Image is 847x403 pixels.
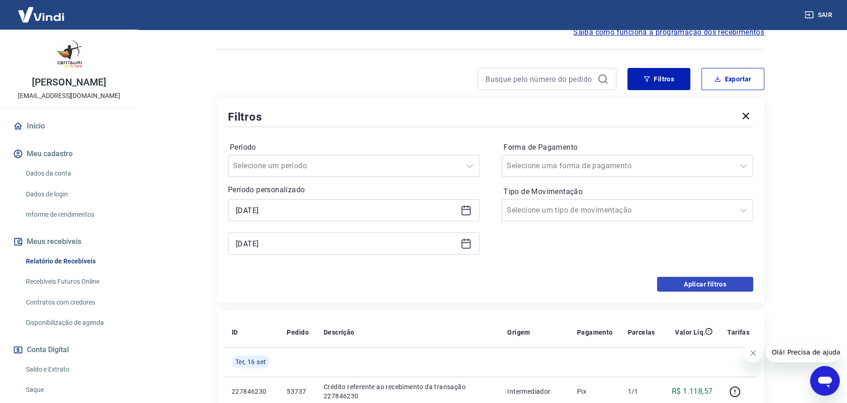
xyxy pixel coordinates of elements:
[235,357,266,366] span: Ter, 16 set
[6,6,78,14] span: Olá! Precisa de ajuda?
[675,328,705,337] p: Valor Líq.
[324,328,355,337] p: Descrição
[507,387,562,396] p: Intermediador
[232,387,272,396] p: 227846230
[22,252,127,271] a: Relatório de Recebíveis
[22,293,127,312] a: Contratos com credores
[22,185,127,204] a: Dados de login
[22,164,127,183] a: Dados da conta
[701,68,764,90] button: Exportar
[727,328,749,337] p: Tarifas
[11,232,127,252] button: Meus recebíveis
[744,344,762,362] iframe: Fechar mensagem
[507,328,530,337] p: Origem
[803,6,836,24] button: Sair
[11,0,71,29] img: Vindi
[657,277,753,292] button: Aplicar filtros
[503,186,751,197] label: Tipo de Movimentação
[485,72,594,86] input: Busque pelo número do pedido
[766,342,840,362] iframe: Mensagem da empresa
[232,328,238,337] p: ID
[287,387,308,396] p: 53737
[627,328,655,337] p: Parcelas
[32,78,106,87] p: [PERSON_NAME]
[22,205,127,224] a: Informe de rendimentos
[228,110,262,124] h5: Filtros
[577,328,613,337] p: Pagamento
[18,91,120,101] p: [EMAIL_ADDRESS][DOMAIN_NAME]
[577,387,613,396] p: Pix
[230,142,478,153] label: Período
[627,387,655,396] p: 1/1
[22,272,127,291] a: Recebíveis Futuros Online
[287,328,308,337] p: Pedido
[236,203,457,217] input: Data inicial
[573,27,764,38] a: Saiba como funciona a programação dos recebimentos
[324,382,492,401] p: Crédito referente ao recebimento da transação 227846230
[228,184,479,195] p: Período personalizado
[627,68,690,90] button: Filtros
[236,237,457,250] input: Data final
[51,37,88,74] img: dd6b44d6-53e7-4c2f-acc0-25087f8ca7ac.jpeg
[11,116,127,136] a: Início
[22,380,127,399] a: Saque
[810,366,840,396] iframe: Botão para abrir a janela de mensagens
[503,142,751,153] label: Forma de Pagamento
[11,340,127,360] button: Conta Digital
[11,144,127,164] button: Meu cadastro
[672,386,712,397] p: R$ 1.118,57
[22,313,127,332] a: Disponibilização de agenda
[22,360,127,379] a: Saldo e Extrato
